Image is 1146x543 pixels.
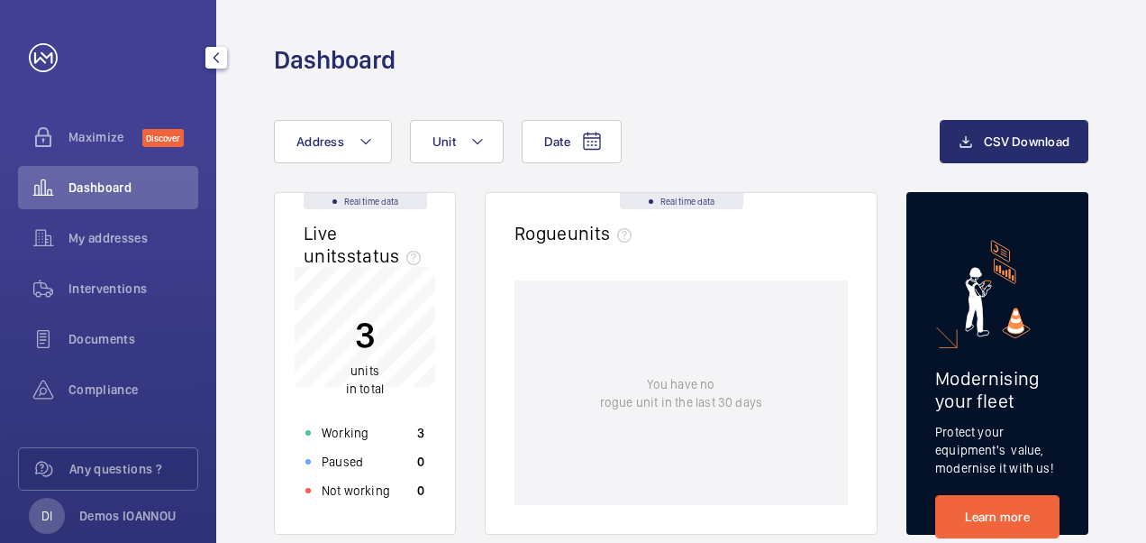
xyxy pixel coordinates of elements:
button: Unit [410,120,504,163]
p: 3 [346,312,384,357]
p: Demos IOANNOU [79,507,177,525]
div: Real time data [304,193,427,209]
p: DI [41,507,52,525]
p: You have no rogue unit in the last 30 days [600,375,762,411]
span: Date [544,134,570,149]
span: Compliance [68,381,198,399]
span: Documents [68,330,198,348]
span: Interventions [68,280,198,298]
span: Discover [142,129,184,147]
span: Dashboard [68,179,198,197]
button: Date [522,120,622,163]
p: Paused [322,453,363,471]
span: My addresses [68,229,198,247]
h2: Modernising your fleet [935,367,1060,412]
p: 3 [417,424,424,442]
img: marketing-card.svg [965,240,1031,338]
span: units [568,222,640,244]
span: Maximize [68,128,142,146]
p: Working [322,424,368,442]
span: CSV Download [984,134,1069,149]
span: Address [296,134,344,149]
h2: Live units [304,222,428,267]
span: units [350,364,379,378]
span: Unit [432,134,456,149]
p: 0 [417,482,424,500]
button: Address [274,120,392,163]
p: in total [346,362,384,398]
span: Any questions ? [69,460,197,478]
p: Not working [322,482,390,500]
div: Real time data [620,193,743,209]
a: Learn more [935,495,1060,538]
h2: Rogue [514,222,639,244]
p: 0 [417,453,424,471]
button: CSV Download [940,120,1088,163]
span: status [347,244,429,267]
p: Protect your equipment's value, modernise it with us! [935,423,1060,477]
h1: Dashboard [274,43,396,77]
